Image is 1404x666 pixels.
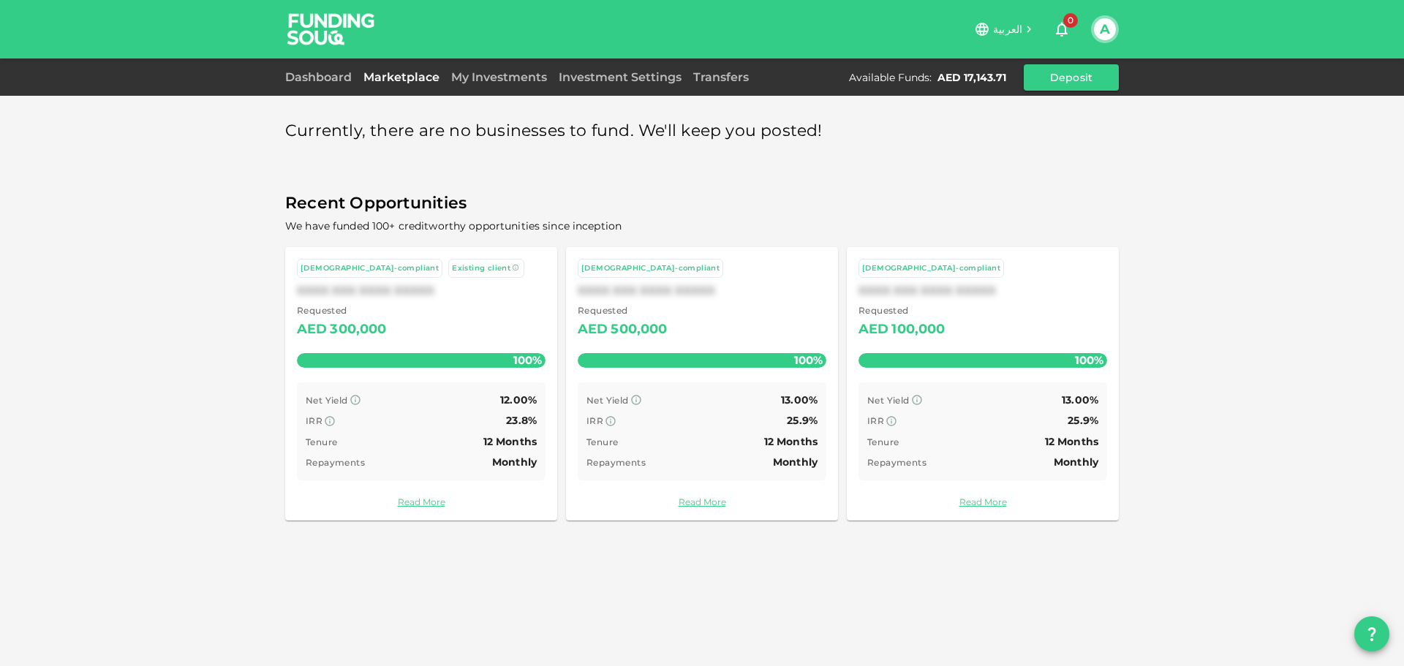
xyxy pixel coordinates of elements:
[1063,13,1078,28] span: 0
[510,349,546,371] span: 100%
[773,455,818,469] span: Monthly
[1062,393,1098,406] span: 13.00%
[483,435,537,448] span: 12 Months
[445,70,553,84] a: My Investments
[553,70,687,84] a: Investment Settings
[586,415,603,426] span: IRR
[301,262,439,275] div: [DEMOGRAPHIC_DATA]-compliant
[500,393,537,406] span: 12.00%
[1068,414,1098,427] span: 25.9%
[492,455,537,469] span: Monthly
[858,495,1107,509] a: Read More
[306,436,337,447] span: Tenure
[1047,15,1076,44] button: 0
[937,70,1006,85] div: AED 17,143.71
[578,495,826,509] a: Read More
[297,303,387,318] span: Requested
[297,284,546,298] div: XXXX XXX XXXX XXXXX
[578,318,608,341] div: AED
[586,436,618,447] span: Tenure
[781,393,818,406] span: 13.00%
[330,318,386,341] div: 300,000
[506,414,537,427] span: 23.8%
[285,70,358,84] a: Dashboard
[847,247,1119,521] a: [DEMOGRAPHIC_DATA]-compliantXXXX XXX XXXX XXXXX Requested AED100,000100% Net Yield 13.00% IRR 25....
[586,395,629,406] span: Net Yield
[566,247,838,521] a: [DEMOGRAPHIC_DATA]-compliantXXXX XXX XXXX XXXXX Requested AED500,000100% Net Yield 13.00% IRR 25....
[578,303,668,318] span: Requested
[1094,18,1116,40] button: A
[586,457,646,468] span: Repayments
[358,70,445,84] a: Marketplace
[306,395,348,406] span: Net Yield
[581,262,720,275] div: [DEMOGRAPHIC_DATA]-compliant
[867,415,884,426] span: IRR
[867,457,926,468] span: Repayments
[858,284,1107,298] div: XXXX XXX XXXX XXXXX
[611,318,667,341] div: 500,000
[858,303,946,318] span: Requested
[306,457,365,468] span: Repayments
[858,318,888,341] div: AED
[297,318,327,341] div: AED
[891,318,945,341] div: 100,000
[285,247,557,521] a: [DEMOGRAPHIC_DATA]-compliant Existing clientXXXX XXX XXXX XXXXX Requested AED300,000100% Net Yiel...
[849,70,932,85] div: Available Funds :
[867,436,899,447] span: Tenure
[285,117,823,145] span: Currently, there are no businesses to fund. We'll keep you posted!
[1024,64,1119,91] button: Deposit
[1354,616,1389,651] button: question
[862,262,1000,275] div: [DEMOGRAPHIC_DATA]-compliant
[285,189,1119,218] span: Recent Opportunities
[297,495,546,509] a: Read More
[1071,349,1107,371] span: 100%
[1045,435,1098,448] span: 12 Months
[687,70,755,84] a: Transfers
[867,395,910,406] span: Net Yield
[993,23,1022,36] span: العربية
[790,349,826,371] span: 100%
[285,219,622,232] span: We have funded 100+ creditworthy opportunities since inception
[578,284,826,298] div: XXXX XXX XXXX XXXXX
[764,435,818,448] span: 12 Months
[452,263,510,273] span: Existing client
[306,415,322,426] span: IRR
[1054,455,1098,469] span: Monthly
[787,414,818,427] span: 25.9%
